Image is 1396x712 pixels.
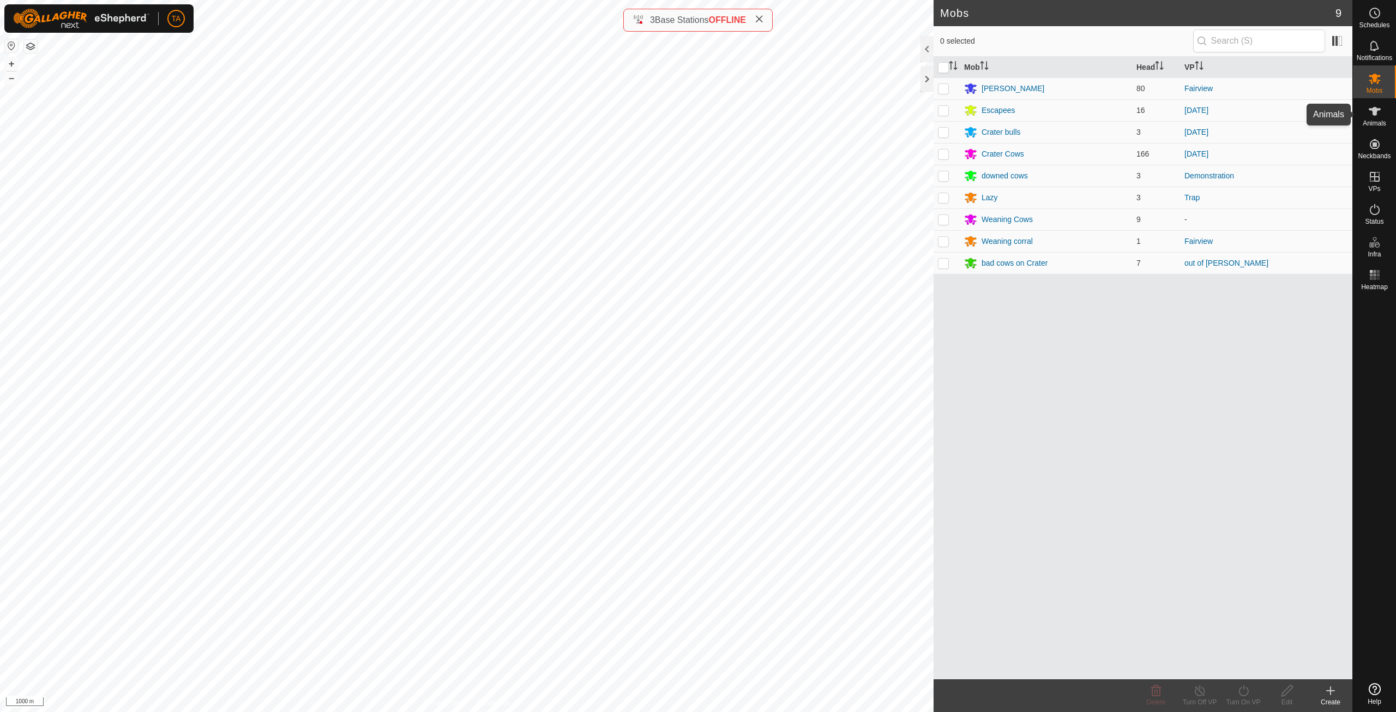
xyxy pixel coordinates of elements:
p-sorticon: Activate to sort [1195,63,1204,71]
div: Crater Cows [982,148,1024,160]
span: TA [172,13,181,25]
span: Animals [1363,120,1386,127]
img: Gallagher Logo [13,9,149,28]
a: Contact Us [478,698,510,708]
button: Reset Map [5,39,18,52]
a: Help [1353,679,1396,709]
a: [DATE] [1184,106,1208,115]
span: Infra [1368,251,1381,258]
h2: Mobs [940,7,1335,20]
div: Turn Off VP [1178,697,1221,707]
div: Lazy [982,192,998,204]
th: VP [1180,57,1352,78]
span: Status [1365,218,1383,225]
span: 3 [1136,193,1141,202]
button: Map Layers [24,40,37,53]
p-sorticon: Activate to sort [949,63,958,71]
span: 3 [650,15,655,25]
span: 3 [1136,171,1141,180]
span: 9 [1335,5,1341,21]
div: Weaning corral [982,236,1033,247]
div: Edit [1265,697,1309,707]
button: – [5,71,18,85]
a: Trap [1184,193,1200,202]
div: [PERSON_NAME] [982,83,1044,94]
span: 166 [1136,149,1149,158]
div: downed cows [982,170,1028,182]
input: Search (S) [1193,29,1325,52]
span: 16 [1136,106,1145,115]
a: Fairview [1184,84,1213,93]
div: Create [1309,697,1352,707]
p-sorticon: Activate to sort [980,63,989,71]
div: bad cows on Crater [982,258,1048,269]
span: OFFLINE [709,15,746,25]
span: Base Stations [655,15,709,25]
span: 9 [1136,215,1141,224]
a: [DATE] [1184,149,1208,158]
span: 1 [1136,237,1141,246]
span: Mobs [1367,87,1382,94]
a: out of [PERSON_NAME] [1184,259,1268,267]
div: Escapees [982,105,1015,116]
div: Weaning Cows [982,214,1033,225]
th: Mob [960,57,1132,78]
span: 80 [1136,84,1145,93]
div: Turn On VP [1221,697,1265,707]
span: 7 [1136,259,1141,267]
a: Demonstration [1184,171,1234,180]
span: Neckbands [1358,153,1391,159]
p-sorticon: Activate to sort [1155,63,1164,71]
span: Help [1368,698,1381,705]
span: VPs [1368,186,1380,192]
span: Schedules [1359,22,1389,28]
div: Crater bulls [982,127,1021,138]
th: Head [1132,57,1180,78]
span: 0 selected [940,35,1193,47]
a: Privacy Policy [424,698,465,708]
a: Fairview [1184,237,1213,246]
span: Heatmap [1361,284,1388,290]
a: [DATE] [1184,128,1208,136]
span: Notifications [1357,55,1392,61]
button: + [5,57,18,70]
span: Delete [1147,698,1166,706]
td: - [1180,208,1352,230]
span: 3 [1136,128,1141,136]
